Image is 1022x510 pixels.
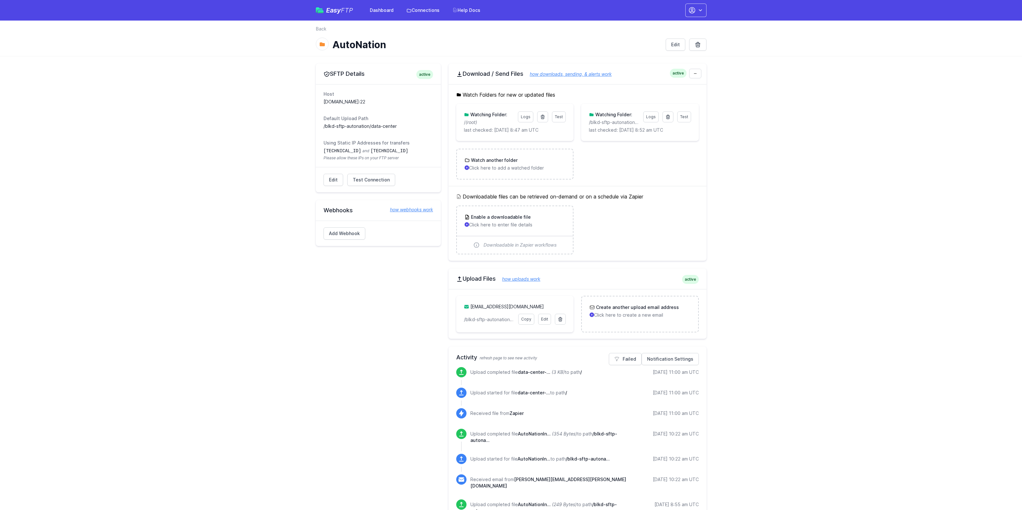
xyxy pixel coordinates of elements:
[465,222,565,228] p: Click here to enter file details
[324,123,433,129] dd: /blkd-sftp-autonation/data-center
[653,369,699,375] div: [DATE] 11:00 am UTC
[582,296,698,326] a: Create another upload email address Click here to create a new email
[341,6,353,14] span: FTP
[677,111,691,122] a: Test
[538,314,551,325] a: Edit
[654,501,699,508] div: [DATE] 8:55 am UTC
[456,275,699,283] h2: Upload Files
[464,316,514,323] p: /blkd-sftp-autonation/data-center
[518,314,534,325] a: Copy
[666,39,685,51] a: Edit
[324,207,433,214] h2: Webhooks
[324,140,433,146] dt: Using Static IP Addresses for transfers
[449,4,484,16] a: Help Docs
[470,304,544,309] a: [EMAIL_ADDRESS][DOMAIN_NAME]
[484,242,557,248] span: Downloadable in Zapier workflows
[518,111,533,122] a: Logs
[643,111,659,122] a: Logs
[370,148,408,154] code: [TECHNICAL_ID]
[366,4,397,16] a: Dashboard
[480,356,537,360] span: refresh page to see new activity
[457,149,573,179] a: Watch another folder Click here to add a watched folder
[316,7,353,13] a: EasyFTP
[470,390,567,396] p: Upload started for file to path
[523,71,612,77] a: how downloads, sending, & alerts work
[552,369,565,375] i: (3 KB)
[324,148,361,154] code: [TECHNICAL_ID]
[510,410,524,416] span: Zapier
[680,114,688,119] span: Test
[470,157,518,163] h3: Watch another folder
[470,476,630,489] p: Received email from
[589,127,691,133] p: last checked: [DATE] 8:52 am UTC
[470,456,610,462] p: Upload started for file to path
[594,111,632,118] h3: Watching Folder:
[456,193,699,200] h5: Downloadable files can be retrieved on-demand or on a schedule via Zapier
[464,127,566,133] p: last checked: [DATE] 8:47 am UTC
[653,410,699,417] div: [DATE] 11:00 am UTC
[353,177,390,183] span: Test Connection
[470,214,531,220] h3: Enable a downloadable file
[470,477,626,488] span: [PERSON_NAME][EMAIL_ADDRESS][PERSON_NAME][DOMAIN_NAME]
[466,119,477,125] i: (root)
[566,456,610,462] span: /blkd-sftp-autonation/data-center
[324,174,343,186] a: Edit
[555,114,563,119] span: Test
[464,119,514,126] p: /
[456,70,699,78] h2: Download / Send Files
[362,148,369,153] span: and
[347,174,395,186] a: Test Connection
[324,155,433,161] span: Please allow these IPs on your FTP server
[518,390,550,395] span: data-center-1760266809.csv
[403,4,443,16] a: Connections
[518,502,551,507] span: AutoNationInput_Test12102025_1.csv
[470,410,524,417] p: Received file from
[324,115,433,122] dt: Default Upload Path
[642,353,699,365] a: Notification Settings
[590,312,690,318] p: Click here to create a new email
[518,431,551,436] span: AutoNationInput_Test12102025_3.csv
[316,26,326,32] a: Back
[589,119,639,126] p: /blkd-sftp-autonation/data-center
[653,476,699,483] div: [DATE] 10:22 am UTC
[384,207,433,213] a: how webhooks work
[324,227,365,240] a: Add Webhook
[333,39,661,50] h1: AutoNation
[670,69,687,78] span: active
[595,304,679,311] h3: Create another upload email address
[316,7,324,13] img: easyftp_logo.png
[457,206,573,254] a: Enable a downloadable file Click here to enter file details Downloadable in Zapier workflows
[324,91,433,97] dt: Host
[416,70,433,79] span: active
[324,70,433,78] h2: SFTP Details
[316,26,707,36] nav: Breadcrumb
[496,276,540,282] a: how uploads work
[990,478,1014,502] iframe: Drift Widget Chat Controller
[456,91,699,99] h5: Watch Folders for new or updated files
[324,99,433,105] dd: [DOMAIN_NAME]:22
[552,502,577,507] i: (249 Bytes)
[609,353,642,365] a: Failed
[653,431,699,437] div: [DATE] 10:22 am UTC
[465,165,565,171] p: Click here to add a watched folder
[326,7,353,13] span: Easy
[518,456,550,462] span: AutoNationInput_Test12102025_3.csv
[653,390,699,396] div: [DATE] 11:00 am UTC
[552,111,566,122] a: Test
[470,369,582,375] p: Upload completed file to path
[682,275,699,284] span: active
[565,390,567,395] span: /
[580,369,582,375] span: /
[518,369,550,375] span: data-center-1760266809.csv
[552,431,577,436] i: (354 Bytes)
[470,431,630,444] p: Upload completed file to path
[653,456,699,462] div: [DATE] 10:22 am UTC
[469,111,507,118] h3: Watching Folder:
[456,353,699,362] h2: Activity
